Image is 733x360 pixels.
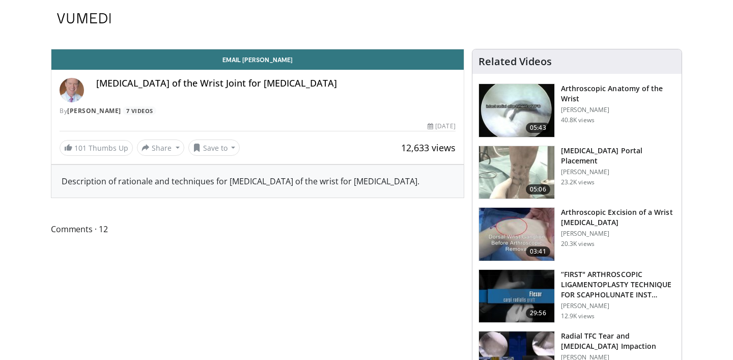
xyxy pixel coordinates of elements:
p: 12.9K views [561,312,595,320]
a: 101 Thumbs Up [60,140,133,156]
span: 29:56 [526,308,550,318]
span: Comments 12 [51,223,464,236]
a: [PERSON_NAME] [67,106,121,115]
img: 9162_3.png.150x105_q85_crop-smart_upscale.jpg [479,208,554,261]
img: VuMedi Logo [57,13,111,23]
img: a6f1be81-36ec-4e38-ae6b-7e5798b3883c.150x105_q85_crop-smart_upscale.jpg [479,84,554,137]
h3: Radial TFC Tear and [MEDICAL_DATA] Impaction [561,331,675,351]
div: [DATE] [428,122,455,131]
img: 675gDJEg-ZBXulSX5hMDoxOjB1O5lLKx_1.150x105_q85_crop-smart_upscale.jpg [479,270,554,323]
p: 20.3K views [561,240,595,248]
span: 05:43 [526,123,550,133]
a: 7 Videos [123,106,156,115]
p: [PERSON_NAME] [561,302,675,310]
img: Avatar [60,78,84,102]
p: [PERSON_NAME] [561,106,675,114]
h4: [MEDICAL_DATA] of the Wrist Joint for [MEDICAL_DATA] [96,78,456,89]
a: 05:06 [MEDICAL_DATA] Portal Placement [PERSON_NAME] 23.2K views [478,146,675,200]
a: Email [PERSON_NAME] [51,49,464,70]
span: 03:41 [526,246,550,257]
a: 29:56 “FIRST" ARTHROSCOPIC LIGAMENTOPLASTY TECHNIQUE FOR SCAPHOLUNATE INST… [PERSON_NAME] 12.9K v... [478,269,675,323]
h3: [MEDICAL_DATA] Portal Placement [561,146,675,166]
p: 40.8K views [561,116,595,124]
h3: “FIRST" ARTHROSCOPIC LIGAMENTOPLASTY TECHNIQUE FOR SCAPHOLUNATE INSTABILITY [561,269,675,300]
a: 05:43 Arthroscopic Anatomy of the Wrist [PERSON_NAME] 40.8K views [478,84,675,137]
a: 03:41 Arthroscopic Excision of a Wrist [MEDICAL_DATA] [PERSON_NAME] 20.3K views [478,207,675,261]
h4: Related Videos [478,56,552,68]
p: [PERSON_NAME] [561,230,675,238]
p: [PERSON_NAME] [561,168,675,176]
p: 23.2K views [561,178,595,186]
div: By [60,106,456,116]
button: Share [137,140,184,156]
button: Save to [188,140,240,156]
div: Description of rationale and techniques for [MEDICAL_DATA] of the wrist for [MEDICAL_DATA]. [62,175,454,187]
span: 05:06 [526,184,550,195]
h3: Arthroscopic Excision of a Wrist [MEDICAL_DATA] [561,207,675,228]
img: 1c0b2465-3245-4269-8a98-0e17c59c28a9.150x105_q85_crop-smart_upscale.jpg [479,146,554,199]
span: 101 [74,143,87,153]
h3: Arthroscopic Anatomy of the Wrist [561,84,675,104]
span: 12,633 views [401,142,456,154]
